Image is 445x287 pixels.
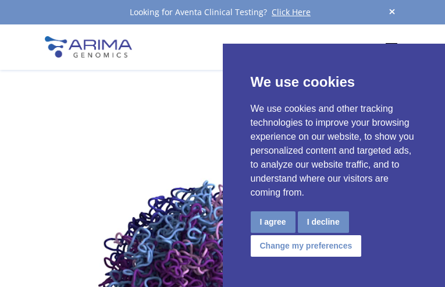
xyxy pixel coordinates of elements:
[45,36,132,58] img: Arima-Genomics-logo
[267,6,315,17] a: Click Here
[251,72,418,93] p: We use cookies
[45,5,401,20] div: Looking for Aventa Clinical Testing?
[251,102,418,200] p: We use cookies and other tracking technologies to improve your browsing experience on our website...
[298,211,349,233] button: I decline
[251,211,296,233] button: I agree
[251,235,362,257] button: Change my preferences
